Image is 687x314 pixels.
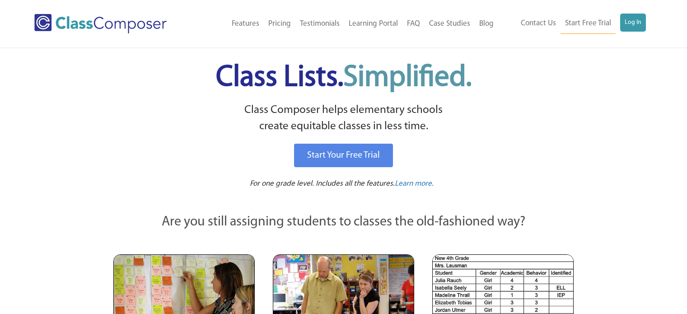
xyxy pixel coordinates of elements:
a: Start Free Trial [561,14,616,34]
a: FAQ [402,14,425,34]
a: Pricing [264,14,295,34]
span: Start Your Free Trial [307,151,380,160]
span: Class Lists. [216,63,472,93]
p: Class Composer helps elementary schools create equitable classes in less time. [112,102,575,135]
a: Blog [475,14,498,34]
a: Learning Portal [344,14,402,34]
a: Features [227,14,264,34]
a: Contact Us [516,14,561,33]
a: Start Your Free Trial [294,144,393,167]
span: For one grade level. Includes all the features. [250,180,395,187]
nav: Header Menu [196,14,498,34]
span: Simplified. [343,63,472,93]
a: Testimonials [295,14,344,34]
span: Learn more. [395,180,434,187]
img: Class Composer [34,14,167,33]
p: Are you still assigning students to classes the old-fashioned way? [113,212,574,232]
a: Log In [620,14,646,32]
nav: Header Menu [498,14,646,34]
a: Case Studies [425,14,475,34]
a: Learn more. [395,178,434,190]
